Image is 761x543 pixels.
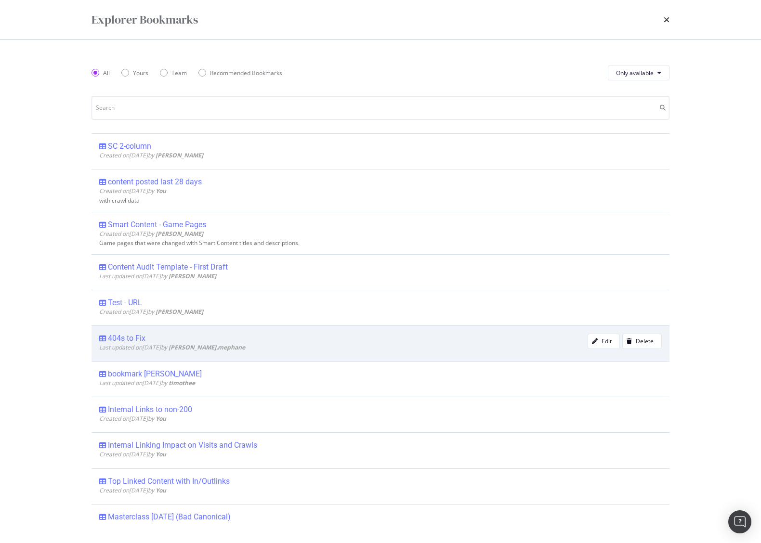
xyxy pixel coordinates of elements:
[108,262,228,272] div: Content Audit Template - First Draft
[99,308,203,316] span: Created on [DATE] by
[121,69,148,77] div: Yours
[156,450,166,458] b: You
[169,343,245,351] b: [PERSON_NAME].mephane
[210,69,282,77] div: Recommended Bookmarks
[602,337,612,345] div: Edit
[99,197,662,204] div: with crawl data
[99,187,166,195] span: Created on [DATE] by
[622,334,662,349] button: Delete
[99,486,166,494] span: Created on [DATE] by
[92,96,669,120] input: Search
[608,65,669,80] button: Only available
[108,440,257,450] div: Internal Linking Impact on Visits and Crawls
[728,510,751,533] div: Open Intercom Messenger
[664,12,669,28] div: times
[108,369,202,379] div: bookmark [PERSON_NAME]
[133,69,148,77] div: Yours
[156,414,166,423] b: You
[169,272,216,280] b: [PERSON_NAME]
[588,334,620,349] button: Edit
[198,69,282,77] div: Recommended Bookmarks
[160,69,187,77] div: Team
[108,405,192,414] div: Internal Links to non-200
[99,379,195,387] span: Last updated on [DATE] by
[99,522,252,530] span: Created on [DATE] by
[156,187,166,195] b: You
[99,414,166,423] span: Created on [DATE] by
[108,512,231,522] div: Masterclass [DATE] (Bad Canonical)
[108,298,142,308] div: Test - URL
[169,379,195,387] b: timothee
[108,177,202,187] div: content posted last 28 days
[99,230,203,238] span: Created on [DATE] by
[108,477,230,486] div: Top Linked Content with In/Outlinks
[636,337,654,345] div: Delete
[99,151,203,159] span: Created on [DATE] by
[99,343,245,351] span: Last updated on [DATE] by
[99,450,166,458] span: Created on [DATE] by
[156,522,252,530] b: [PERSON_NAME].[PERSON_NAME]
[171,69,187,77] div: Team
[156,308,203,316] b: [PERSON_NAME]
[99,272,216,280] span: Last updated on [DATE] by
[616,69,654,77] span: Only available
[92,69,110,77] div: All
[156,151,203,159] b: [PERSON_NAME]
[108,334,145,343] div: 404s to Fix
[103,69,110,77] div: All
[156,230,203,238] b: [PERSON_NAME]
[108,142,151,151] div: SC 2-column
[92,12,198,28] div: Explorer Bookmarks
[156,486,166,494] b: You
[99,240,662,246] div: Game pages that were changed with Smart Content titles and descriptions.
[108,220,206,230] div: Smart Content - Game Pages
